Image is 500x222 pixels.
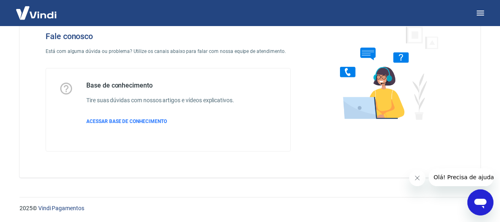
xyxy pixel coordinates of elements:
[409,170,425,186] iframe: Fechar mensagem
[429,168,493,186] iframe: Mensagem da empresa
[324,18,447,127] img: Fale conosco
[20,204,480,213] p: 2025 ©
[86,119,167,124] span: ACESSAR BASE DE CONHECIMENTO
[86,118,234,125] a: ACESSAR BASE DE CONHECIMENTO
[46,48,291,55] p: Está com alguma dúvida ou problema? Utilize os canais abaixo para falar com nossa equipe de atend...
[86,81,234,90] h5: Base de conhecimento
[467,189,493,215] iframe: Botão para abrir a janela de mensagens
[86,96,234,105] h6: Tire suas dúvidas com nossos artigos e vídeos explicativos.
[10,0,63,25] img: Vindi
[46,31,291,41] h4: Fale conosco
[38,205,84,211] a: Vindi Pagamentos
[5,6,68,12] span: Olá! Precisa de ajuda?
